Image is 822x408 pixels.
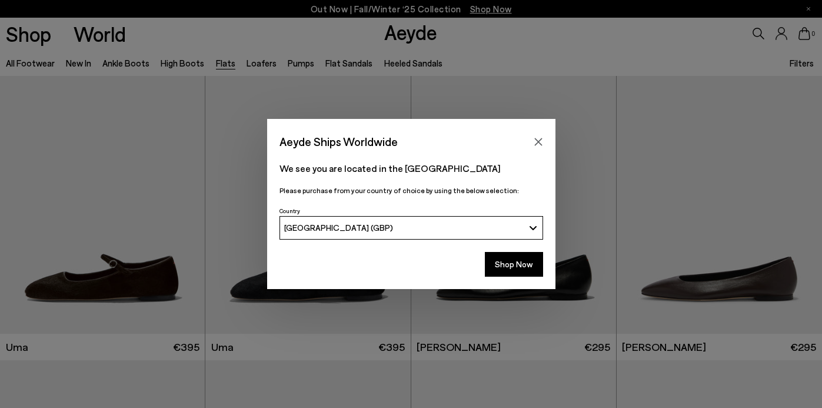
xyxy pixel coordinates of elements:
span: Aeyde Ships Worldwide [279,131,398,152]
span: Country [279,207,300,214]
p: Please purchase from your country of choice by using the below selection: [279,185,543,196]
p: We see you are located in the [GEOGRAPHIC_DATA] [279,161,543,175]
button: Shop Now [485,252,543,277]
span: [GEOGRAPHIC_DATA] (GBP) [284,223,393,233]
button: Close [530,133,547,151]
